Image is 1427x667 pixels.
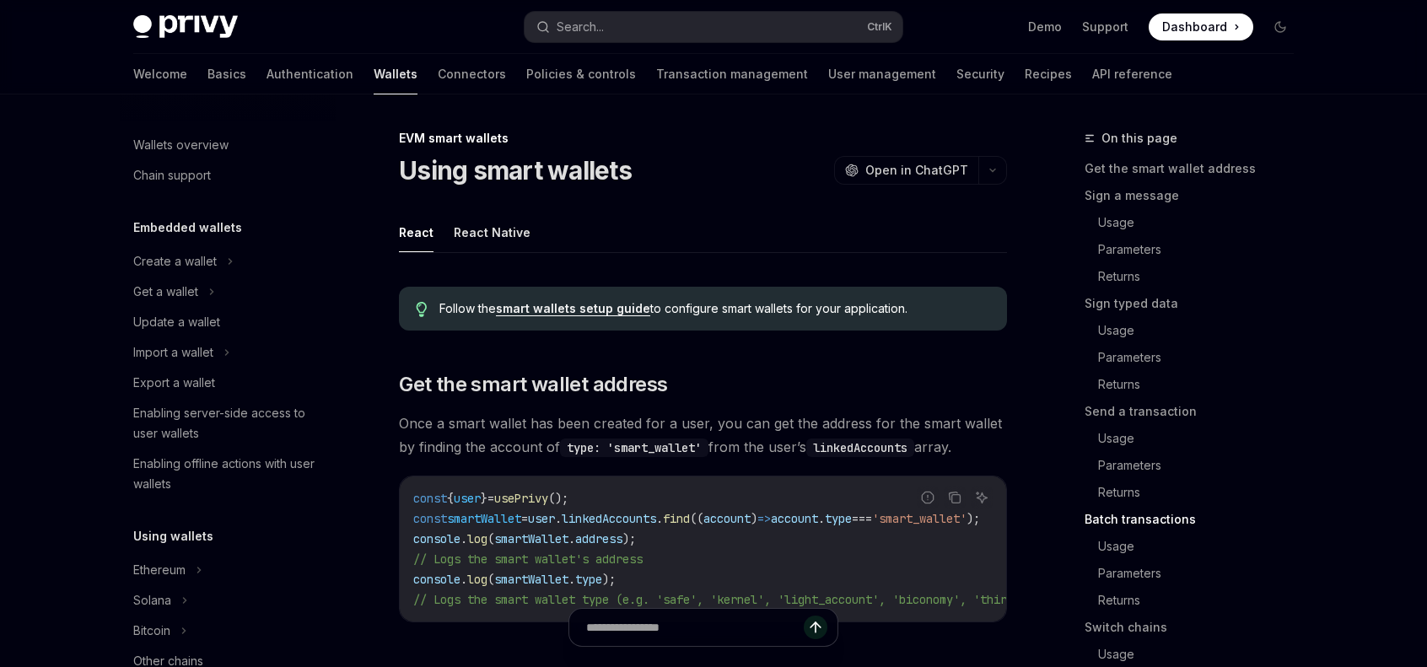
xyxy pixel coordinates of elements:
button: Ask AI [971,487,993,508]
a: Basics [207,54,246,94]
span: smartWallet [494,531,568,546]
div: Solana [133,590,171,611]
span: smartWallet [447,511,521,526]
span: Dashboard [1162,19,1227,35]
a: smart wallets setup guide [496,301,650,316]
span: usePrivy [494,491,548,506]
span: . [656,511,663,526]
a: Sign a message [1085,182,1307,209]
button: Search...CtrlK [525,12,902,42]
a: Security [956,54,1004,94]
a: Wallets overview [120,130,336,160]
span: ); [602,572,616,587]
a: Support [1082,19,1128,35]
span: // Logs the smart wallet type (e.g. 'safe', 'kernel', 'light_account', 'biconomy', 'thirdweb', 'c... [413,592,1216,607]
span: type [825,511,852,526]
a: Export a wallet [120,368,336,398]
a: Get the smart wallet address [1085,155,1307,182]
a: Connectors [438,54,506,94]
div: EVM smart wallets [399,130,1007,147]
h1: Using smart wallets [399,155,632,186]
span: } [481,491,487,506]
svg: Tip [416,302,428,317]
a: Welcome [133,54,187,94]
a: Parameters [1098,236,1307,263]
span: . [818,511,825,526]
span: (( [690,511,703,526]
span: ); [622,531,636,546]
code: linkedAccounts [806,438,914,457]
span: Ctrl K [867,20,892,34]
a: Usage [1098,425,1307,452]
span: const [413,511,447,526]
div: Update a wallet [133,312,220,332]
span: linkedAccounts [562,511,656,526]
div: Create a wallet [133,251,217,272]
a: User management [828,54,936,94]
span: Follow the to configure smart wallets for your application. [439,300,990,317]
a: Returns [1098,587,1307,614]
h5: Using wallets [133,526,213,546]
a: Dashboard [1149,13,1253,40]
a: API reference [1092,54,1172,94]
div: Enabling offline actions with user wallets [133,454,326,494]
div: Ethereum [133,560,186,580]
span: Get the smart wallet address [399,371,667,398]
div: Bitcoin [133,621,170,641]
span: 'smart_wallet' [872,511,967,526]
span: user [454,491,481,506]
span: ( [487,531,494,546]
span: // Logs the smart wallet's address [413,551,643,567]
a: Usage [1098,533,1307,560]
span: . [568,531,575,546]
button: Report incorrect code [917,487,939,508]
span: . [460,572,467,587]
a: Update a wallet [120,307,336,337]
div: Enabling server-side access to user wallets [133,403,326,444]
div: Chain support [133,165,211,186]
span: . [460,531,467,546]
div: Import a wallet [133,342,213,363]
span: type [575,572,602,587]
div: Get a wallet [133,282,198,302]
span: Open in ChatGPT [865,162,968,179]
span: log [467,531,487,546]
a: Send a transaction [1085,398,1307,425]
a: Returns [1098,263,1307,290]
button: Send message [804,616,827,639]
span: = [487,491,494,506]
a: Usage [1098,209,1307,236]
span: On this page [1101,128,1177,148]
div: Export a wallet [133,373,215,393]
a: Transaction management [656,54,808,94]
a: Parameters [1098,452,1307,479]
span: ( [487,572,494,587]
span: const [413,491,447,506]
div: Wallets overview [133,135,229,155]
span: . [568,572,575,587]
span: => [757,511,771,526]
span: . [555,511,562,526]
span: = [521,511,528,526]
a: Recipes [1025,54,1072,94]
button: Open in ChatGPT [834,156,978,185]
a: Sign typed data [1085,290,1307,317]
a: Chain support [120,160,336,191]
span: (); [548,491,568,506]
span: ); [967,511,980,526]
div: Search... [557,17,604,37]
a: Returns [1098,371,1307,398]
img: dark logo [133,15,238,39]
span: address [575,531,622,546]
button: Copy the contents from the code block [944,487,966,508]
a: Enabling offline actions with user wallets [120,449,336,499]
a: Usage [1098,317,1307,344]
a: Demo [1028,19,1062,35]
a: Wallets [374,54,417,94]
a: Returns [1098,479,1307,506]
span: console [413,572,460,587]
span: ) [751,511,757,526]
span: { [447,491,454,506]
code: type: 'smart_wallet' [560,438,708,457]
a: Batch transactions [1085,506,1307,533]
